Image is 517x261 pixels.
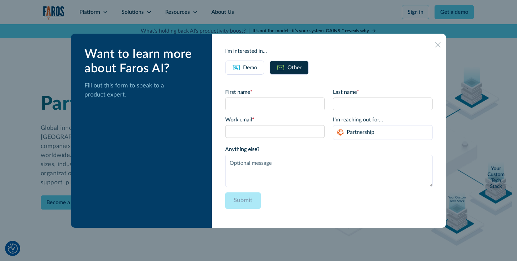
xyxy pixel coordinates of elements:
[225,47,433,55] div: I'm interested in...
[84,47,201,76] div: Want to learn more about Faros AI?
[225,145,433,153] label: Anything else?
[333,116,433,124] label: I'm reaching out for...
[225,192,261,209] input: Submit
[287,64,302,72] div: Other
[84,81,201,100] p: Fill out this form to speak to a product expert.
[225,116,325,124] label: Work email
[333,88,433,96] label: Last name
[225,88,433,214] form: Email Form
[243,64,257,72] div: Demo
[225,88,325,96] label: First name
